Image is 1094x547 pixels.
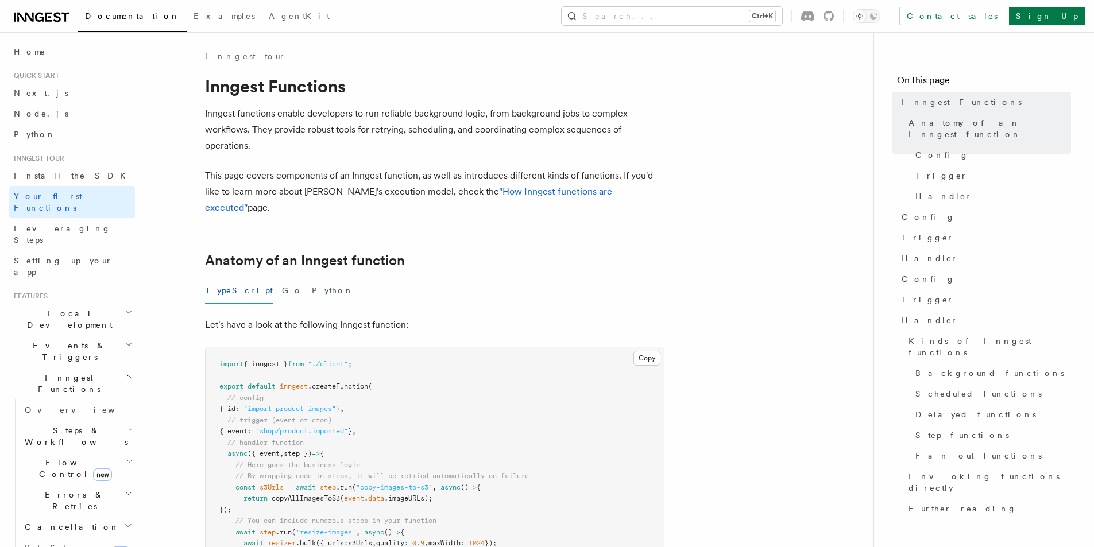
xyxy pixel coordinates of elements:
h4: On this page [897,73,1071,92]
span: Steps & Workflows [20,425,128,448]
a: Delayed functions [911,404,1071,425]
h1: Inngest Functions [205,76,664,96]
span: . [364,494,368,502]
span: } [348,427,352,435]
a: Trigger [897,289,1071,310]
button: Flow Controlnew [20,452,135,484]
button: Python [312,278,354,304]
span: // trigger (event or cron) [227,416,332,424]
span: // You can include numerous steps in your function [235,517,436,525]
span: : [235,405,239,413]
span: "copy-images-to-s3" [356,483,432,491]
span: Trigger [915,170,968,181]
span: Python [14,130,56,139]
span: Errors & Retries [20,489,125,512]
span: Install the SDK [14,171,133,180]
button: Local Development [9,303,135,335]
span: s3Urls [260,483,284,491]
span: Leveraging Steps [14,224,111,245]
button: Go [282,278,303,304]
a: Anatomy of an Inngest function [205,253,405,269]
span: () [384,528,392,536]
kbd: Ctrl+K [749,10,775,22]
span: Quick start [9,71,59,80]
span: Events & Triggers [9,340,125,363]
span: maxWidth [428,539,461,547]
span: async [440,483,461,491]
button: Inngest Functions [9,367,135,399]
a: AgentKit [262,3,337,31]
span: Overview [25,405,143,414]
span: ( [352,483,356,491]
a: Contact sales [899,7,1004,25]
span: => [312,449,320,457]
span: const [235,483,256,491]
a: Sign Up [1009,7,1085,25]
a: Next.js [9,83,135,103]
a: Handler [911,186,1071,207]
span: }); [219,506,231,514]
span: Config [915,149,969,161]
a: Further reading [904,498,1071,519]
span: data [368,494,384,502]
a: Scheduled functions [911,383,1071,404]
span: import [219,360,243,368]
span: resizer [268,539,296,547]
span: Trigger [902,232,954,243]
span: .run [336,483,352,491]
span: Anatomy of an Inngest function [909,117,1071,140]
a: Overview [20,399,135,420]
span: ( [340,494,344,502]
span: await [235,528,256,536]
span: // config [227,394,264,402]
span: "./client" [308,360,348,368]
span: { id [219,405,235,413]
span: Config [902,273,955,285]
button: Errors & Retries [20,484,135,517]
a: Handler [897,310,1071,331]
span: step [260,528,276,536]
button: Cancellation [20,517,135,537]
a: Install the SDK [9,165,135,186]
span: // By wrapping code in steps, it will be retried automatically on failure [235,472,529,480]
span: , [372,539,376,547]
span: // Here goes the business logic [235,461,360,469]
span: ( [368,382,372,390]
span: .run [276,528,292,536]
span: return [243,494,268,502]
span: }); [485,539,497,547]
span: { [320,449,324,457]
span: from [288,360,304,368]
span: { event [219,427,248,435]
span: Background functions [915,367,1064,379]
span: Inngest tour [9,154,64,163]
a: Background functions [911,363,1071,383]
span: copyAllImagesToS3 [272,494,340,502]
span: : [404,539,408,547]
span: Config [902,211,955,223]
a: Config [911,145,1071,165]
a: Python [9,124,135,145]
span: .createFunction [308,382,368,390]
span: new [93,468,112,481]
span: 1024 [469,539,485,547]
a: Fan-out functions [911,445,1071,466]
button: TypeScript [205,278,273,304]
span: Your first Functions [14,192,82,212]
a: Config [897,207,1071,227]
span: await [243,539,264,547]
a: Your first Functions [9,186,135,218]
a: Step functions [911,425,1071,445]
button: Events & Triggers [9,335,135,367]
a: Anatomy of an Inngest function [904,112,1071,145]
a: Handler [897,248,1071,269]
span: quality [376,539,404,547]
span: Home [14,46,46,57]
span: Kinds of Inngest functions [909,335,1071,358]
a: Leveraging Steps [9,218,135,250]
span: inngest [280,382,308,390]
span: Scheduled functions [915,388,1042,399]
p: This page covers components of an Inngest function, as well as introduces different kinds of func... [205,168,664,216]
a: Setting up your app [9,250,135,282]
span: async [227,449,248,457]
